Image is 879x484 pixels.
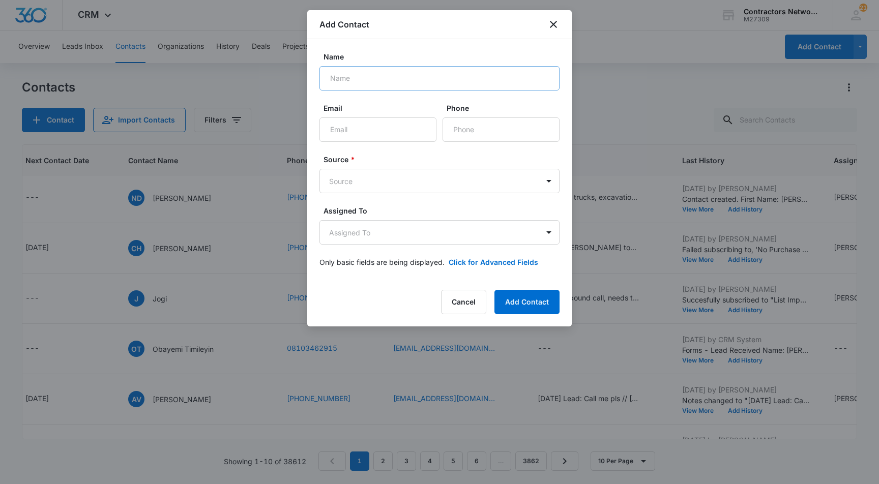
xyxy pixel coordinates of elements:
[441,290,486,314] button: Cancel
[319,18,369,31] h1: Add Contact
[324,103,441,113] label: Email
[494,290,560,314] button: Add Contact
[319,66,560,90] input: Name
[324,154,564,165] label: Source
[547,18,560,31] button: close
[324,51,564,62] label: Name
[324,205,564,216] label: Assigned To
[319,117,436,142] input: Email
[449,257,538,267] button: Click for Advanced Fields
[447,103,564,113] label: Phone
[443,117,560,142] input: Phone
[319,257,445,267] p: Only basic fields are being displayed.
